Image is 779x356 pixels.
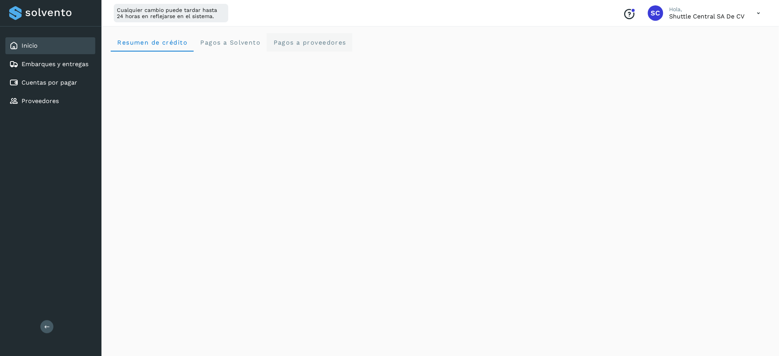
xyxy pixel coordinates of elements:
div: Cuentas por pagar [5,74,95,91]
a: Proveedores [22,97,59,105]
div: Inicio [5,37,95,54]
div: Proveedores [5,93,95,110]
span: Pagos a proveedores [273,39,346,46]
div: Cualquier cambio puede tardar hasta 24 horas en reflejarse en el sistema. [114,4,228,22]
a: Embarques y entregas [22,60,88,68]
p: Shuttle Central SA de CV [669,13,745,20]
span: Resumen de crédito [117,39,188,46]
p: Hola, [669,6,745,13]
span: Pagos a Solvento [200,39,261,46]
a: Cuentas por pagar [22,79,77,86]
a: Inicio [22,42,38,49]
div: Embarques y entregas [5,56,95,73]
